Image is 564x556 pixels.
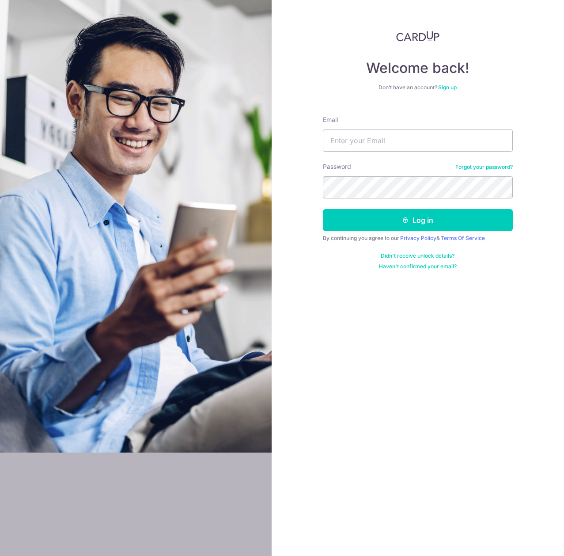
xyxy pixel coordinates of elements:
[396,31,439,42] img: CardUp Logo
[400,235,436,241] a: Privacy Policy
[323,235,513,242] div: By continuing you agree to our &
[323,115,338,124] label: Email
[323,209,513,231] button: Log in
[323,129,513,152] input: Enter your Email
[379,263,457,270] a: Haven't confirmed your email?
[441,235,485,241] a: Terms Of Service
[323,59,513,77] h4: Welcome back!
[438,84,457,91] a: Sign up
[323,84,513,91] div: Don’t have an account?
[455,164,513,171] a: Forgot your password?
[323,162,351,171] label: Password
[381,252,454,259] a: Didn't receive unlock details?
